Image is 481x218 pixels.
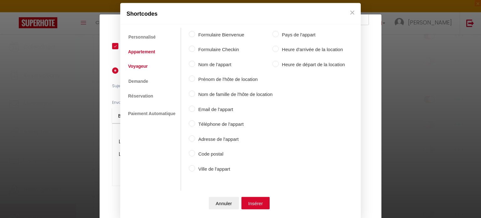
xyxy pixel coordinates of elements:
button: Annuler [209,197,239,210]
label: Heure d'arrivée de la location [279,46,345,53]
label: Ville de l'appart [195,165,272,173]
label: Heure de départ de la location [279,61,345,68]
label: Formulaire Bienvenue [195,31,272,38]
button: Close [348,6,357,19]
img: tab_domain_overview_orange.svg [25,36,30,41]
label: Formulaire Checkin [195,46,272,53]
div: Domaine [32,37,48,41]
div: Shortcodes [120,3,361,24]
label: Téléphone de l'appart [195,120,272,128]
label: Email de l'appart [195,105,272,113]
a: Voyageur [125,61,151,72]
label: Pays de l'appart [279,31,345,38]
img: tab_keywords_by_traffic_grey.svg [71,36,76,41]
a: Appartement [125,46,158,57]
a: Paiement Automatique [125,108,178,119]
div: Mots-clés [78,37,96,41]
div: v 4.0.25 [18,10,31,15]
img: logo_orange.svg [10,10,15,15]
button: Insérer [241,197,270,210]
label: Prénom de l'hôte de location [195,76,272,83]
label: Code postal [195,150,272,158]
div: Domaine: [DOMAIN_NAME] [16,16,71,21]
label: Nom de l'appart [195,61,272,68]
a: Demande [125,75,152,87]
a: Réservation [125,90,156,102]
a: Personnalisé [125,31,159,43]
label: Nom de famille de l'hôte de location [195,91,272,98]
img: website_grey.svg [10,16,15,21]
label: Adresse de l'appart [195,135,272,143]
